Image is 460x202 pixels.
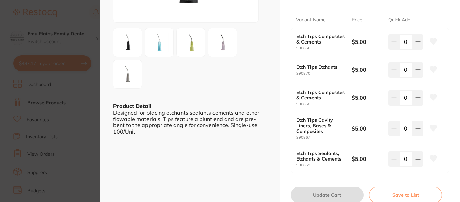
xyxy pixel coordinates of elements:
[296,151,346,162] b: Etch Tips Sealants, Etchants & Cements
[296,64,346,70] b: Etch Tips Etchants
[296,102,352,106] small: 990868
[296,46,352,50] small: 990866
[352,66,385,74] b: $5.00
[147,30,171,55] img: NzQtanBn
[179,30,203,55] img: ODktanBn
[296,34,346,45] b: Etch Tips Composites & Cements
[210,30,235,55] img: ZDUtanBn
[296,117,346,134] b: Etch Tips Cavity Liners, Bases & Composites
[352,94,385,102] b: $5.00
[388,17,410,23] p: Quick Add
[296,90,346,100] b: Etch Tips Composites & Cements
[296,163,352,167] small: 990869
[296,135,352,140] small: 990867
[352,17,362,23] p: Price
[116,62,140,86] img: NWEtanBn
[296,17,326,23] p: Variant Name
[352,38,385,46] b: $5.00
[116,30,140,55] img: NmMtanBn
[113,110,266,135] div: Designed for placing etchants sealants cements and other flowable materials. Tips feature a blunt...
[352,155,385,163] b: $5.00
[113,103,151,109] b: Product Detail
[296,71,352,76] small: 990870
[352,125,385,132] b: $5.00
